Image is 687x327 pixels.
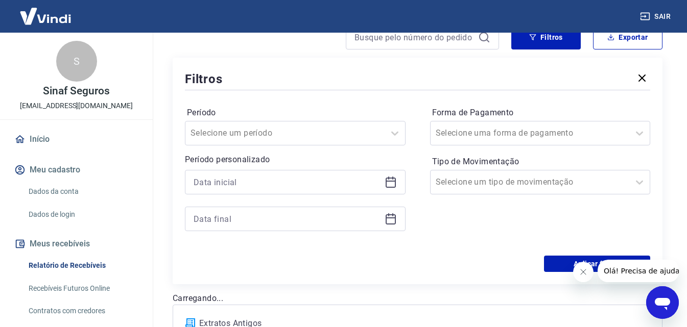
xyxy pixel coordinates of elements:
[25,300,140,321] a: Contratos com credores
[354,30,474,45] input: Busque pelo número do pedido
[12,233,140,255] button: Meus recebíveis
[12,1,79,32] img: Vindi
[43,86,109,96] p: Sinaf Seguros
[25,278,140,299] a: Recebíveis Futuros Online
[646,286,679,319] iframe: Botão para abrir a janela de mensagens
[593,25,662,49] button: Exportar
[185,154,406,166] p: Período personalizado
[25,181,140,202] a: Dados da conta
[185,71,223,87] h5: Filtros
[194,211,381,227] input: Data final
[187,107,404,119] label: Período
[432,107,649,119] label: Forma de Pagamento
[173,292,662,305] p: Carregando...
[56,41,97,82] div: S
[544,256,650,272] button: Aplicar filtros
[6,7,86,15] span: Olá! Precisa de ajuda?
[12,128,140,150] a: Início
[638,7,675,26] button: Sair
[25,204,140,225] a: Dados de login
[511,25,581,49] button: Filtros
[20,100,133,111] p: [EMAIL_ADDRESS][DOMAIN_NAME]
[194,174,381,190] input: Data inicial
[573,262,594,282] iframe: Fechar mensagem
[598,260,679,282] iframe: Mensagem da empresa
[12,159,140,181] button: Meu cadastro
[25,255,140,276] a: Relatório de Recebíveis
[432,156,649,168] label: Tipo de Movimentação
